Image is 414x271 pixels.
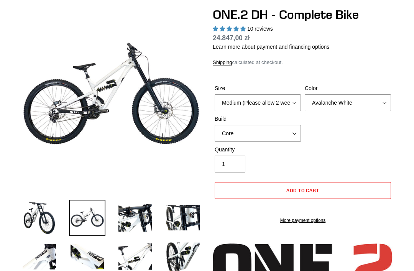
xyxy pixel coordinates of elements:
img: Load image into Gallery viewer, ONE.2 DH - Complete Bike [165,200,201,236]
img: Load image into Gallery viewer, ONE.2 DH - Complete Bike [21,200,58,236]
span: 24.847,00 zł [213,34,250,42]
img: Load image into Gallery viewer, ONE.2 DH - Complete Bike [117,200,153,236]
label: Color [305,84,391,92]
span: Add to cart [286,187,320,193]
span: 5.00 stars [213,26,247,32]
a: Shipping [213,59,232,66]
button: Add to cart [215,182,391,199]
img: Load image into Gallery viewer, ONE.2 DH - Complete Bike [69,200,105,236]
label: Quantity [215,146,301,154]
label: Build [215,115,301,123]
h1: ONE.2 DH - Complete Bike [213,7,393,22]
a: More payment options [215,217,391,224]
div: calculated at checkout. [213,59,393,66]
a: Learn more about payment and financing options [213,44,329,50]
span: 10 reviews [247,26,273,32]
label: Size [215,84,301,92]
